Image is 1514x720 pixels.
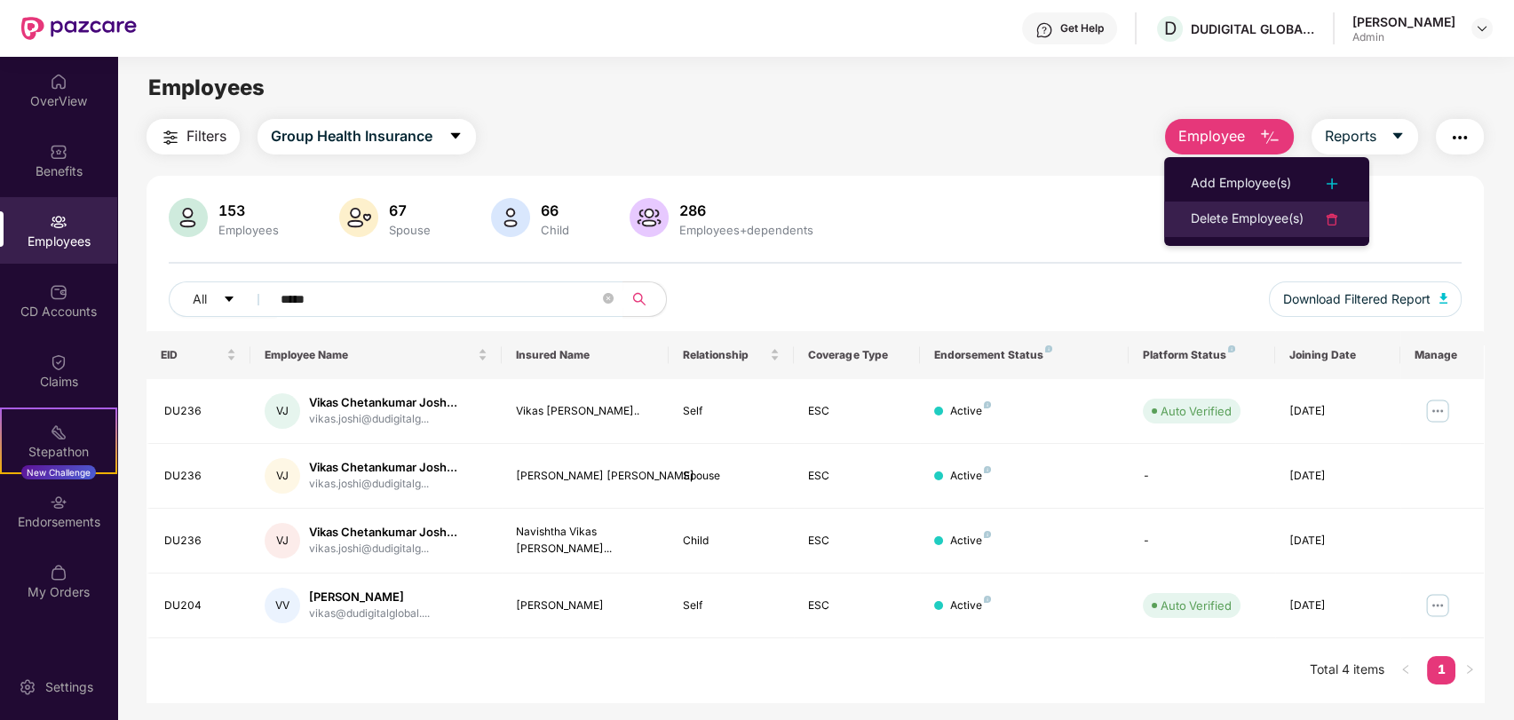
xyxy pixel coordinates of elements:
[258,119,476,154] button: Group Health Insurancecaret-down
[1164,18,1177,39] span: D
[683,597,780,614] div: Self
[265,458,300,494] div: VJ
[1455,656,1484,684] li: Next Page
[808,403,905,420] div: ESC
[50,283,67,301] img: svg+xml;base64,PHN2ZyBpZD0iQ0RfQWNjb3VudHMiIGRhdGEtbmFtZT0iQ0QgQWNjb3VudHMiIHhtbG5zPSJodHRwOi8vd3...
[683,403,780,420] div: Self
[1352,13,1455,30] div: [PERSON_NAME]
[1427,656,1455,684] li: 1
[516,597,654,614] div: [PERSON_NAME]
[1191,173,1291,194] div: Add Employee(s)
[21,465,96,479] div: New Challenge
[169,198,208,237] img: svg+xml;base64,PHN2ZyB4bWxucz0iaHR0cDovL3d3dy53My5vcmcvMjAwMC9zdmciIHhtbG5zOnhsaW5rPSJodHRwOi8vd3...
[223,293,235,307] span: caret-down
[1283,289,1431,309] span: Download Filtered Report
[147,119,240,154] button: Filters
[794,331,919,379] th: Coverage Type
[1449,127,1470,148] img: svg+xml;base64,PHN2ZyB4bWxucz0iaHR0cDovL3d3dy53My5vcmcvMjAwMC9zdmciIHdpZHRoPSIyNCIgaGVpZ2h0PSIyNC...
[50,564,67,582] img: svg+xml;base64,PHN2ZyBpZD0iTXlfT3JkZXJzIiBkYXRhLW5hbWU9Ik15IE9yZGVycyIgeG1sbnM9Imh0dHA6Ly93d3cudz...
[1161,402,1232,420] div: Auto Verified
[164,468,237,485] div: DU236
[1427,656,1455,683] a: 1
[50,73,67,91] img: svg+xml;base64,PHN2ZyBpZD0iSG9tZSIgeG1sbnM9Imh0dHA6Ly93d3cudzMub3JnLzIwMDAvc3ZnIiB3aWR0aD0iMjAiIG...
[1391,129,1405,145] span: caret-down
[1289,468,1386,485] div: [DATE]
[1045,345,1052,352] img: svg+xml;base64,PHN2ZyB4bWxucz0iaHR0cDovL3d3dy53My5vcmcvMjAwMC9zdmciIHdpZHRoPSI4IiBoZWlnaHQ9IjgiIH...
[50,353,67,371] img: svg+xml;base64,PHN2ZyBpZD0iQ2xhaW0iIHhtbG5zPSJodHRwOi8vd3d3LnczLm9yZy8yMDAwL3N2ZyIgd2lkdGg9IjIwIi...
[984,466,991,473] img: svg+xml;base64,PHN2ZyB4bWxucz0iaHR0cDovL3d3dy53My5vcmcvMjAwMC9zdmciIHdpZHRoPSI4IiBoZWlnaHQ9IjgiIH...
[2,443,115,461] div: Stepathon
[1289,597,1386,614] div: [DATE]
[1312,119,1418,154] button: Reportscaret-down
[934,348,1114,362] div: Endorsement Status
[1423,591,1452,620] img: manageButton
[1423,397,1452,425] img: manageButton
[309,589,430,605] div: [PERSON_NAME]
[1269,281,1462,317] button: Download Filtered Report
[1475,21,1489,36] img: svg+xml;base64,PHN2ZyBpZD0iRHJvcGRvd24tMzJ4MzIiIHhtbG5zPSJodHRwOi8vd3d3LnczLm9yZy8yMDAwL3N2ZyIgd2...
[186,125,226,147] span: Filters
[537,223,573,237] div: Child
[676,223,817,237] div: Employees+dependents
[1060,21,1104,36] div: Get Help
[808,533,905,550] div: ESC
[950,403,991,420] div: Active
[950,597,991,614] div: Active
[950,533,991,550] div: Active
[50,213,67,231] img: svg+xml;base64,PHN2ZyBpZD0iRW1wbG95ZWVzIiB4bWxucz0iaHR0cDovL3d3dy53My5vcmcvMjAwMC9zdmciIHdpZHRoPS...
[148,75,265,100] span: Employees
[537,202,573,219] div: 66
[385,202,434,219] div: 67
[1310,656,1384,684] li: Total 4 items
[1352,30,1455,44] div: Admin
[50,143,67,161] img: svg+xml;base64,PHN2ZyBpZD0iQmVuZWZpdHMiIHhtbG5zPSJodHRwOi8vd3d3LnczLm9yZy8yMDAwL3N2ZyIgd2lkdGg9Ij...
[309,605,430,622] div: vikas@dudigitalglobal....
[1275,331,1400,379] th: Joining Date
[1289,533,1386,550] div: [DATE]
[1035,21,1053,39] img: svg+xml;base64,PHN2ZyBpZD0iSGVscC0zMngzMiIgeG1sbnM9Imh0dHA6Ly93d3cudzMub3JnLzIwMDAvc3ZnIiB3aWR0aD...
[603,293,614,304] span: close-circle
[1325,125,1376,147] span: Reports
[984,401,991,408] img: svg+xml;base64,PHN2ZyB4bWxucz0iaHR0cDovL3d3dy53My5vcmcvMjAwMC9zdmciIHdpZHRoPSI4IiBoZWlnaHQ9IjgiIH...
[1178,125,1245,147] span: Employee
[984,596,991,603] img: svg+xml;base64,PHN2ZyB4bWxucz0iaHR0cDovL3d3dy53My5vcmcvMjAwMC9zdmciIHdpZHRoPSI4IiBoZWlnaHQ9IjgiIH...
[622,281,667,317] button: search
[160,127,181,148] img: svg+xml;base64,PHN2ZyB4bWxucz0iaHR0cDovL3d3dy53My5vcmcvMjAwMC9zdmciIHdpZHRoPSIyNCIgaGVpZ2h0PSIyNC...
[161,348,224,362] span: EID
[164,403,237,420] div: DU236
[339,198,378,237] img: svg+xml;base64,PHN2ZyB4bWxucz0iaHR0cDovL3d3dy53My5vcmcvMjAwMC9zdmciIHhtbG5zOnhsaW5rPSJodHRwOi8vd3...
[669,331,794,379] th: Relationship
[193,289,207,309] span: All
[984,531,991,538] img: svg+xml;base64,PHN2ZyB4bWxucz0iaHR0cDovL3d3dy53My5vcmcvMjAwMC9zdmciIHdpZHRoPSI4IiBoZWlnaHQ9IjgiIH...
[309,524,457,541] div: Vikas Chetankumar Josh...
[40,678,99,696] div: Settings
[630,198,669,237] img: svg+xml;base64,PHN2ZyB4bWxucz0iaHR0cDovL3d3dy53My5vcmcvMjAwMC9zdmciIHhtbG5zOnhsaW5rPSJodHRwOi8vd3...
[1143,348,1261,362] div: Platform Status
[516,403,654,420] div: Vikas [PERSON_NAME]..
[215,202,282,219] div: 153
[1400,331,1484,379] th: Manage
[164,533,237,550] div: DU236
[309,541,457,558] div: vikas.joshi@dudigitalg...
[1259,127,1280,148] img: svg+xml;base64,PHN2ZyB4bWxucz0iaHR0cDovL3d3dy53My5vcmcvMjAwMC9zdmciIHhtbG5zOnhsaW5rPSJodHRwOi8vd3...
[309,459,457,476] div: Vikas Chetankumar Josh...
[21,17,137,40] img: New Pazcare Logo
[147,331,251,379] th: EID
[622,292,657,306] span: search
[808,468,905,485] div: ESC
[265,348,473,362] span: Employee Name
[309,411,457,428] div: vikas.joshi@dudigitalg...
[215,223,282,237] div: Employees
[250,331,501,379] th: Employee Name
[1464,664,1475,675] span: right
[676,202,817,219] div: 286
[1455,656,1484,684] button: right
[502,331,669,379] th: Insured Name
[271,125,432,147] span: Group Health Insurance
[603,291,614,308] span: close-circle
[265,588,300,623] div: VV
[1289,403,1386,420] div: [DATE]
[516,468,654,485] div: [PERSON_NAME] [PERSON_NAME]
[1161,597,1232,614] div: Auto Verified
[309,476,457,493] div: vikas.joshi@dudigitalg...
